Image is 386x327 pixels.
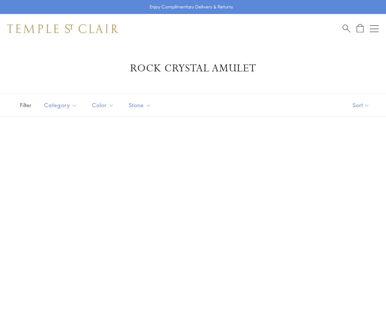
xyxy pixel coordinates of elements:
[18,62,368,75] h1: Rock Crystal Amulet
[125,101,157,110] span: Stone
[357,24,364,33] a: Open Shopping Bag
[150,3,233,11] p: Enjoy Complimentary Delivery & Returns
[7,24,118,33] img: Temple St. Clair
[39,97,83,113] button: Category
[123,97,157,113] button: Stone
[40,101,83,110] span: Category
[88,101,119,110] span: Color
[343,24,350,33] a: Search
[336,94,386,116] button: Show sort by
[86,97,119,113] button: Color
[370,24,379,33] button: Open navigation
